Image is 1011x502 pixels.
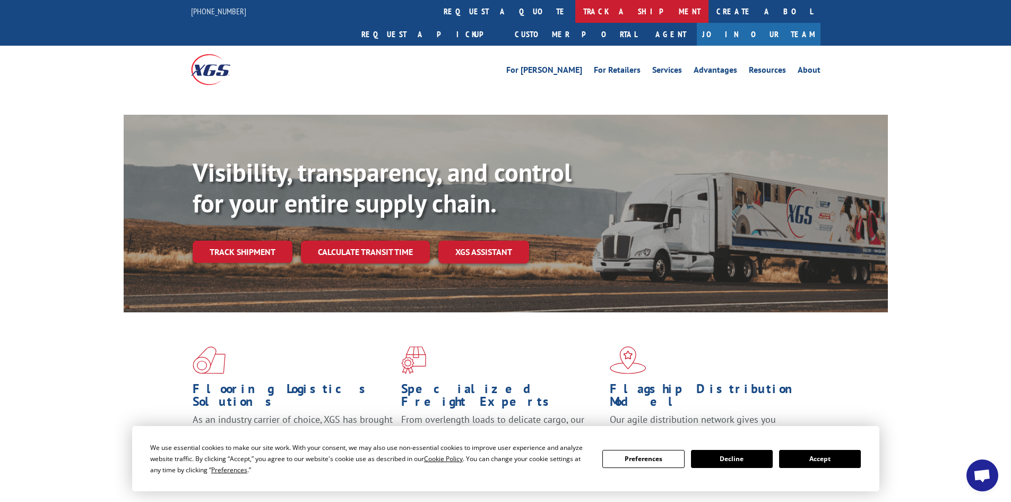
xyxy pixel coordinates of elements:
[401,382,602,413] h1: Specialized Freight Experts
[132,426,879,491] div: Cookie Consent Prompt
[438,241,529,263] a: XGS ASSISTANT
[193,413,393,451] span: As an industry carrier of choice, XGS has brought innovation and dedication to flooring logistics...
[150,442,590,475] div: We use essential cookies to make our site work. With your consent, we may also use non-essential ...
[798,66,820,78] a: About
[594,66,641,78] a: For Retailers
[193,241,292,263] a: Track shipment
[694,66,737,78] a: Advantages
[401,346,426,374] img: xgs-icon-focused-on-flooring-red
[353,23,507,46] a: Request a pickup
[193,156,572,219] b: Visibility, transparency, and control for your entire supply chain.
[507,23,645,46] a: Customer Portal
[602,450,684,468] button: Preferences
[610,346,646,374] img: xgs-icon-flagship-distribution-model-red
[193,382,393,413] h1: Flooring Logistics Solutions
[401,413,602,461] p: From overlength loads to delicate cargo, our experienced staff knows the best way to move your fr...
[749,66,786,78] a: Resources
[193,346,226,374] img: xgs-icon-total-supply-chain-intelligence-red
[506,66,582,78] a: For [PERSON_NAME]
[652,66,682,78] a: Services
[610,413,805,438] span: Our agile distribution network gives you nationwide inventory management on demand.
[610,382,810,413] h1: Flagship Distribution Model
[424,454,463,463] span: Cookie Policy
[645,23,697,46] a: Agent
[697,23,820,46] a: Join Our Team
[779,450,861,468] button: Accept
[691,450,773,468] button: Decline
[211,465,247,474] span: Preferences
[301,241,430,263] a: Calculate transit time
[966,460,998,491] div: Open chat
[191,6,246,16] a: [PHONE_NUMBER]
